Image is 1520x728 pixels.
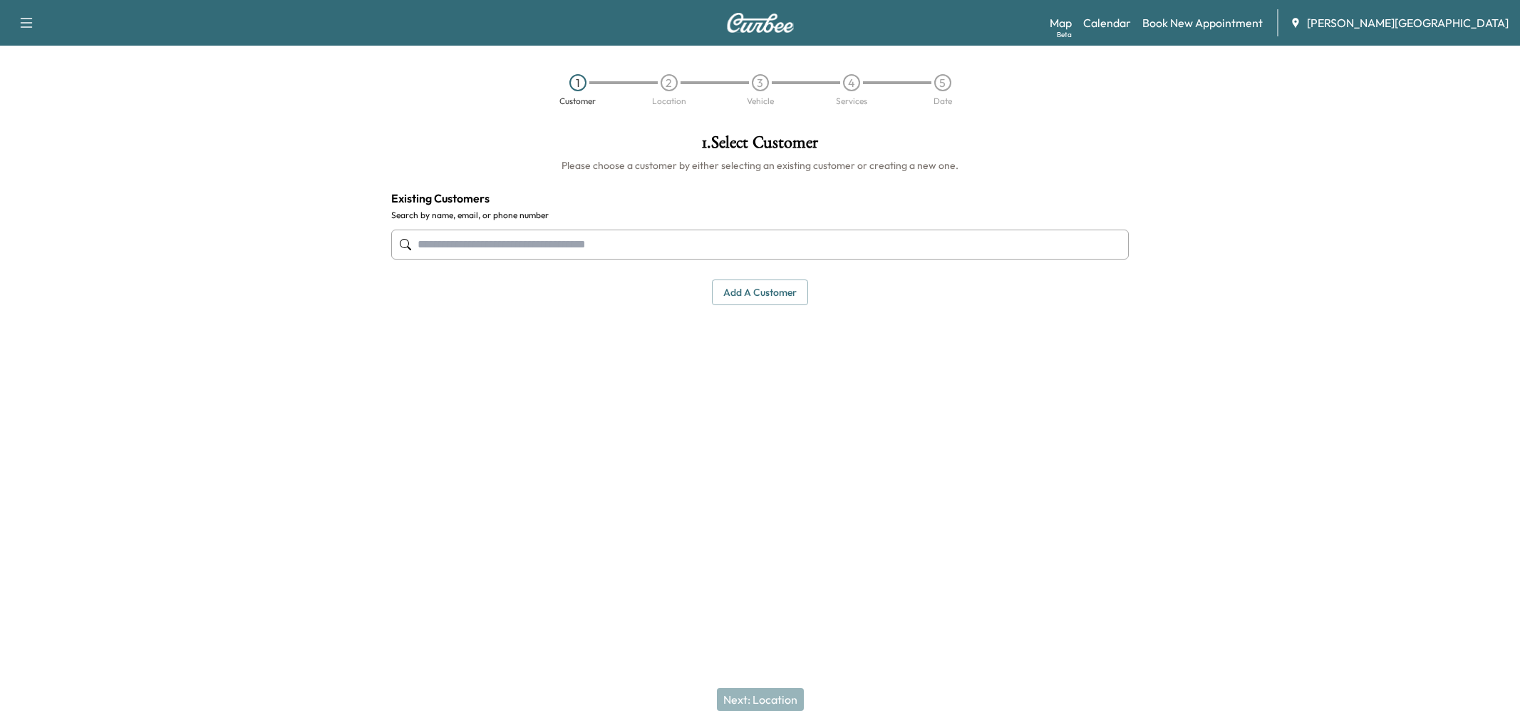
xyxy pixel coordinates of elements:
[652,97,686,106] div: Location
[391,134,1129,158] h1: 1 . Select Customer
[712,280,808,306] button: Add a customer
[726,13,795,33] img: Curbee Logo
[934,97,952,106] div: Date
[391,158,1129,173] h6: Please choose a customer by either selecting an existing customer or creating a new one.
[1142,14,1263,31] a: Book New Appointment
[1057,29,1072,40] div: Beta
[934,74,951,91] div: 5
[752,74,769,91] div: 3
[1050,14,1072,31] a: MapBeta
[836,97,867,106] div: Services
[843,74,860,91] div: 4
[1307,14,1509,31] span: [PERSON_NAME][GEOGRAPHIC_DATA]
[559,97,596,106] div: Customer
[569,74,586,91] div: 1
[661,74,678,91] div: 2
[1083,14,1131,31] a: Calendar
[391,210,1129,221] label: Search by name, email, or phone number
[747,97,774,106] div: Vehicle
[391,190,1129,207] h4: Existing Customers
